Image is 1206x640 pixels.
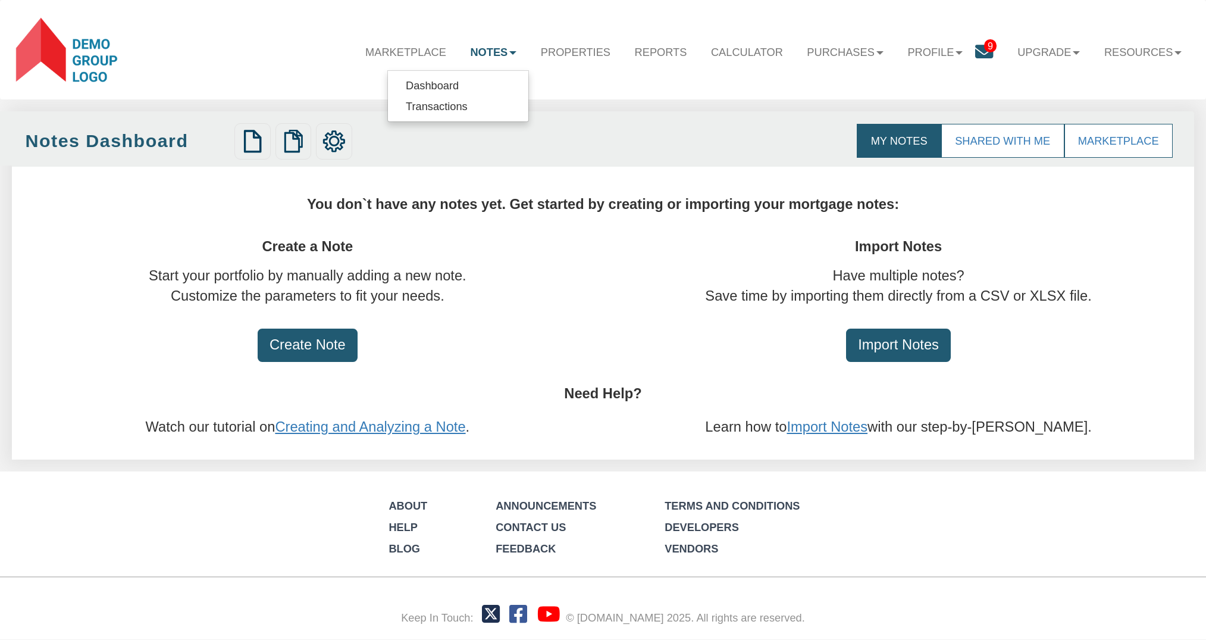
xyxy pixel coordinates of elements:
[26,128,230,154] div: Notes Dashboard
[665,499,800,512] a: Terms and Conditions
[787,419,867,435] a: Import Notes
[616,237,1181,257] div: Import Notes
[389,542,420,555] a: Blog
[496,542,556,555] a: Feedback
[846,329,950,362] input: Import Notes
[12,195,1194,215] div: You don`t have any notes yet. Get started by creating or importing your mortgage notes:
[984,39,997,52] span: 9
[322,130,346,153] img: settings.png
[603,417,1194,438] div: Learn how to with our step-by-[PERSON_NAME].
[616,286,1181,307] div: Save time by importing them directly from a CSV or XLSX file.
[1092,34,1194,70] a: Resources
[566,610,805,626] div: © [DOMAIN_NAME] 2025. All rights are reserved.
[389,499,427,512] a: About
[282,130,305,153] img: copy.png
[622,34,698,70] a: Reports
[388,75,528,96] a: Dashboard
[496,521,566,533] a: Contact Us
[496,499,596,512] a: Announcements
[241,130,264,153] img: new.png
[665,521,739,533] a: Developers
[26,286,590,307] div: Customize the parameters to fit your needs.
[26,237,590,257] div: Create a Note
[665,542,718,555] a: Vendors
[529,34,623,70] a: Properties
[12,417,603,438] div: Watch our tutorial on .
[353,34,458,70] a: Marketplace
[388,96,528,117] a: Transactions
[699,34,795,70] a: Calculator
[795,34,895,70] a: Purchases
[401,610,473,626] div: Keep In Touch:
[975,34,1005,73] a: 9
[1005,34,1092,70] a: Upgrade
[458,34,528,70] a: Notes
[616,266,1181,286] div: Have multiple notes?
[895,34,975,70] a: Profile
[12,13,125,87] img: 577144
[12,384,1194,404] div: Need Help?
[26,266,590,286] div: Start your portfolio by manually adding a new note.
[275,419,465,435] a: Creating and Analyzing a Note
[389,521,418,533] a: Help
[258,329,357,362] input: Create Note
